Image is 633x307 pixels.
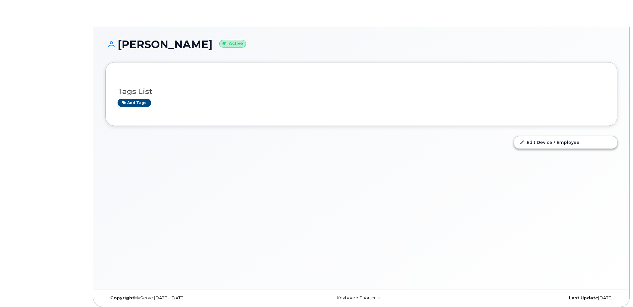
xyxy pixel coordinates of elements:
a: Add tags [118,99,151,107]
a: Keyboard Shortcuts [337,295,380,300]
h1: [PERSON_NAME] [105,39,617,50]
div: MyServe [DATE]–[DATE] [105,295,276,301]
strong: Copyright [110,295,134,300]
strong: Last Update [569,295,598,300]
small: Active [219,40,246,48]
h3: Tags List [118,87,605,96]
div: [DATE] [447,295,617,301]
a: Edit Device / Employee [514,136,617,148]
